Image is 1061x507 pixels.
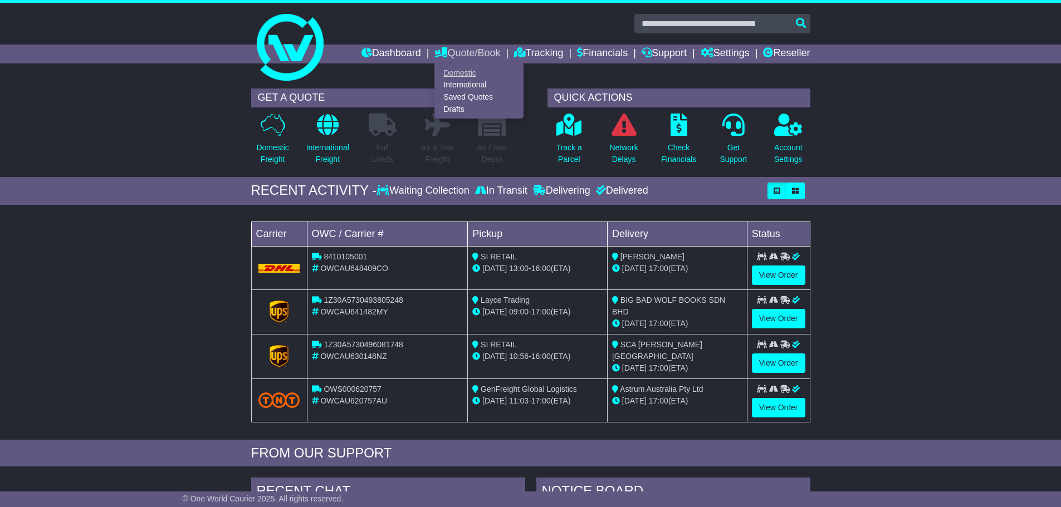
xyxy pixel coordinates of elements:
[649,264,668,273] span: 17:00
[774,142,803,165] p: Account Settings
[649,363,668,372] span: 17:00
[481,252,517,261] span: SI RETAIL
[622,363,647,372] span: [DATE]
[509,352,529,361] span: 10:56
[612,395,742,407] div: (ETA)
[256,113,289,171] a: DomesticFreight
[324,385,382,393] span: OWS000620757
[421,142,454,165] p: Air & Sea Freight
[324,340,403,349] span: 1Z30A5730496081748
[593,185,648,197] div: Delivered
[320,396,387,405] span: OWCAU620757AU
[620,252,684,261] span: [PERSON_NAME]
[482,307,507,316] span: [DATE]
[472,395,603,407] div: - (ETA)
[642,45,687,63] a: Support
[774,113,803,171] a: AccountSettings
[747,221,810,246] td: Status
[324,296,403,304] span: 1Z30A5730493805248
[752,309,805,328] a: View Order
[472,185,530,197] div: In Transit
[720,142,747,165] p: Get Support
[530,185,593,197] div: Delivering
[547,88,810,107] div: QUICK ACTIONS
[435,103,523,115] a: Drafts
[435,67,523,79] a: Domestic
[251,445,810,461] div: FROM OUR SUPPORT
[434,63,524,119] div: Quote/Book
[509,307,529,316] span: 09:00
[531,352,551,361] span: 16:00
[320,264,388,273] span: OWCAU648409CO
[622,319,647,328] span: [DATE]
[612,296,725,316] span: BIG BAD WOLF BOOKS SDN BHD
[183,494,344,503] span: © One World Courier 2025. All rights reserved.
[514,45,563,63] a: Tracking
[324,252,367,261] span: 8410105001
[472,306,603,318] div: - (ETA)
[701,45,750,63] a: Settings
[472,351,603,362] div: - (ETA)
[556,142,582,165] p: Track a Parcel
[752,353,805,373] a: View Order
[661,142,696,165] p: Check Financials
[509,264,529,273] span: 13:00
[256,142,289,165] p: Domestic Freight
[649,396,668,405] span: 17:00
[609,142,638,165] p: Network Delays
[752,265,805,285] a: View Order
[306,113,350,171] a: InternationalFreight
[481,385,577,393] span: GenFreight Global Logistics
[472,263,603,274] div: - (ETA)
[609,113,638,171] a: NetworkDelays
[531,264,551,273] span: 16:00
[435,79,523,91] a: International
[251,88,514,107] div: GET A QUOTE
[307,221,468,246] td: OWC / Carrier #
[719,113,747,171] a: GetSupport
[270,301,289,323] img: GetCarrierServiceLogo
[320,307,388,316] span: OWCAU641482MY
[531,396,551,405] span: 17:00
[612,318,742,329] div: (ETA)
[607,221,747,246] td: Delivery
[622,396,647,405] span: [DATE]
[622,264,647,273] span: [DATE]
[377,185,472,197] div: Waiting Collection
[612,263,742,274] div: (ETA)
[752,398,805,417] a: View Order
[763,45,810,63] a: Reseller
[482,396,507,405] span: [DATE]
[258,264,300,273] img: DHL.png
[620,385,703,393] span: Astrum Australia Pty Ltd
[661,113,697,171] a: CheckFinancials
[612,362,742,374] div: (ETA)
[251,183,377,199] div: RECENT ACTIVITY -
[468,221,608,246] td: Pickup
[251,221,307,246] td: Carrier
[481,340,517,349] span: SI RETAIL
[509,396,529,405] span: 11:03
[531,307,551,316] span: 17:00
[369,142,397,165] p: Full Loads
[306,142,349,165] p: International Freight
[270,345,289,367] img: GetCarrierServiceLogo
[482,264,507,273] span: [DATE]
[435,91,523,104] a: Saved Quotes
[477,142,507,165] p: Air / Sea Depot
[434,45,500,63] a: Quote/Book
[361,45,421,63] a: Dashboard
[612,340,702,361] span: SCA [PERSON_NAME] [GEOGRAPHIC_DATA]
[556,113,583,171] a: Track aParcel
[258,392,300,407] img: TNT_Domestic.png
[320,352,387,361] span: OWCAU630148NZ
[577,45,628,63] a: Financials
[649,319,668,328] span: 17:00
[481,296,530,304] span: Layce Trading
[482,352,507,361] span: [DATE]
